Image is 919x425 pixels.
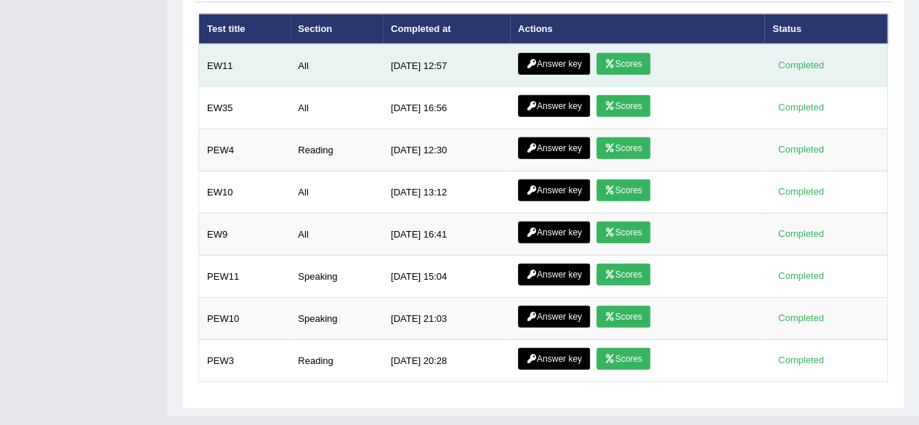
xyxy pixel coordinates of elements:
a: Scores [596,137,650,159]
td: EW11 [199,44,291,87]
td: EW35 [199,87,291,129]
a: Answer key [518,306,590,328]
td: All [290,214,383,256]
a: Answer key [518,53,590,75]
div: Completed [772,353,829,368]
td: Reading [290,129,383,171]
div: Completed [772,100,829,116]
td: Speaking [290,256,383,298]
div: Completed [772,58,829,73]
td: PEW10 [199,298,291,340]
td: All [290,44,383,87]
a: Answer key [518,222,590,243]
a: Scores [596,53,650,75]
td: [DATE] 16:56 [383,87,510,129]
td: EW10 [199,171,291,214]
a: Scores [596,306,650,328]
a: Scores [596,95,650,117]
div: Completed [772,269,829,284]
a: Answer key [518,264,590,286]
td: [DATE] 13:12 [383,171,510,214]
td: PEW3 [199,340,291,382]
a: Answer key [518,179,590,201]
td: PEW11 [199,256,291,298]
a: Scores [596,179,650,201]
a: Scores [596,264,650,286]
th: Test title [199,14,291,44]
div: Completed [772,227,829,242]
td: [DATE] 20:28 [383,340,510,382]
td: [DATE] 21:03 [383,298,510,340]
th: Completed at [383,14,510,44]
td: Speaking [290,298,383,340]
td: Reading [290,340,383,382]
a: Scores [596,222,650,243]
a: Answer key [518,348,590,370]
td: [DATE] 12:57 [383,44,510,87]
th: Section [290,14,383,44]
td: [DATE] 12:30 [383,129,510,171]
td: [DATE] 16:41 [383,214,510,256]
a: Answer key [518,137,590,159]
div: Completed [772,311,829,326]
a: Answer key [518,95,590,117]
td: EW9 [199,214,291,256]
th: Status [764,14,887,44]
div: Completed [772,142,829,158]
td: [DATE] 15:04 [383,256,510,298]
th: Actions [510,14,764,44]
td: PEW4 [199,129,291,171]
div: Completed [772,185,829,200]
td: All [290,87,383,129]
a: Scores [596,348,650,370]
td: All [290,171,383,214]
